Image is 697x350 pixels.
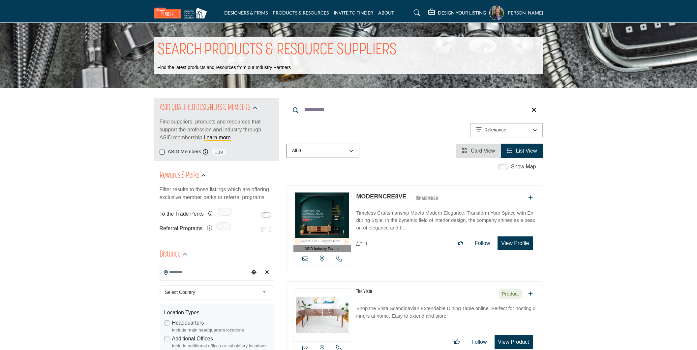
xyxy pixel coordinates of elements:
a: Shop the Vista Scandinavian Extendable Dining Table online. Perfect for hosting dinners at home. ... [356,301,536,327]
p: All 0 [292,148,301,154]
a: The Vista [356,289,372,295]
a: View Card [462,148,495,154]
span: Card View [471,148,495,154]
label: Additional Offices [172,335,213,343]
h2: Distance [160,249,181,261]
li: List View [501,144,543,158]
p: Filter results to those listings which are offering exclusive member perks or referral programs. [160,186,274,201]
a: Add To List For Product [528,291,533,297]
label: Referral Programs [160,223,203,234]
label: Show Map [511,163,536,171]
p: Find suppliers, products and resources that support the profession and industry through ASID memb... [160,118,274,142]
input: Switch to To the Trade Perks [261,212,271,218]
div: Followers [356,239,368,247]
input: Switch to Referral Programs [261,227,271,232]
img: Site Logo [154,8,210,18]
a: DESIGNERS & FIRMS [224,10,268,16]
p: Timeless Craftsmanship Meets Modern Elegance: Transform Your Space with Enduring Style. In the dy... [356,209,536,232]
span: 1 [365,240,368,246]
label: ASID Members [168,148,201,156]
div: Include additional offices or subsidiary locations [172,343,269,349]
span: ASID Industry Partner [304,246,340,252]
button: Like product [450,335,464,349]
p: MODERNCRE8VE [356,192,406,201]
span: Product [499,289,522,299]
button: Follow [470,237,494,250]
h2: ASID QUALIFIED DESIGNERS & MEMBERS [160,102,251,114]
a: ABOUT [378,10,394,16]
h5: DESIGN YOUR LISTING [438,10,486,16]
img: ASID Members Badge Icon [412,194,442,202]
button: Show hide supplier dropdown [489,6,504,20]
p: Shop the Vista Scandinavian Extendable Dining Table online. Perfect for hosting dinners at home. ... [356,305,536,327]
h5: [PERSON_NAME] [506,10,543,16]
button: View Product [495,335,533,349]
button: All 0 [286,144,359,158]
label: To the Trade Perks [160,208,204,220]
button: View Profile [498,236,532,250]
div: Include main headquarters locations [172,327,269,333]
input: ASID Members checkbox [160,150,165,155]
a: Timeless Craftsmanship Meets Modern Elegance: Transform Your Space with Enduring Style. In the dy... [356,205,536,232]
span: Select Country [165,288,260,296]
img: The Vista [293,289,351,341]
button: Like listing [453,237,467,250]
a: PRODUCTS & RESOURCES [273,10,329,16]
a: View List [507,148,537,154]
a: Add To List [528,195,533,200]
h1: SEARCH PRODUCTS & RESOURCE SUPPLIERS [158,40,397,60]
li: Card View [456,144,501,158]
div: DESIGN YOUR LISTING [428,9,486,17]
a: ASID Industry Partner [293,192,351,252]
button: Follow [467,335,491,349]
p: Find the latest products and resources from our Industry Partners [158,64,291,71]
img: MODERNCRE8VE [293,192,351,245]
input: Search Keyword [286,102,543,118]
button: Relevance [470,123,543,137]
div: Location Types [164,309,269,317]
div: Clear search location [262,265,272,280]
span: List View [516,148,537,154]
h3: The Vista [356,288,372,296]
h2: Rewards & Perks [160,170,199,182]
span: 139 [211,148,226,156]
a: Learn more [204,135,231,140]
div: Choose your current location [249,265,259,280]
a: Search [407,8,425,18]
input: Search Location [160,265,249,278]
a: MODERNCRE8VE [356,193,406,200]
p: Relevance [484,127,506,133]
label: Headquarters [172,319,204,327]
a: INVITE TO FINDER [334,10,373,16]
